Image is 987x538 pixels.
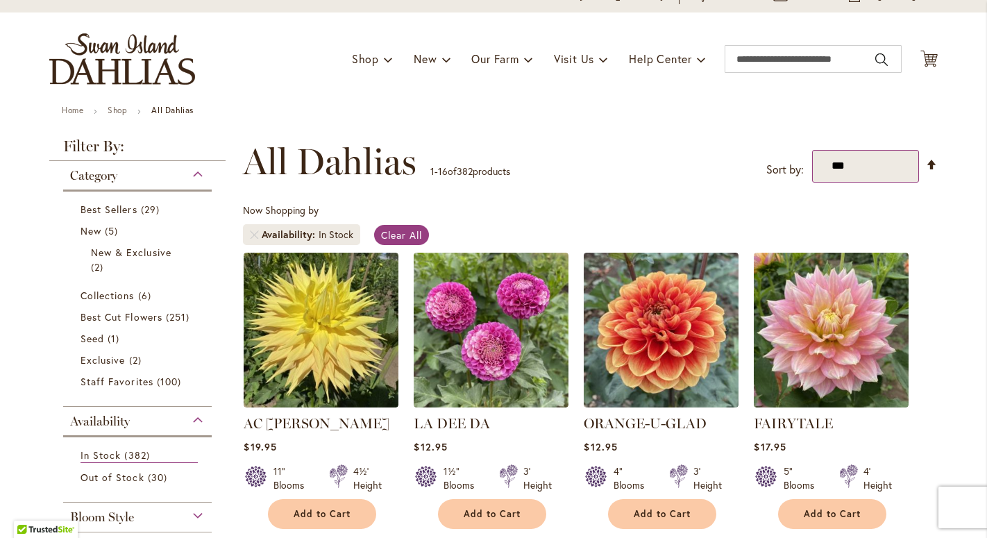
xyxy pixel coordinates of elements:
[414,51,437,66] span: New
[91,260,107,274] span: 2
[81,374,198,389] a: Staff Favorites
[129,353,145,367] span: 2
[414,440,447,453] span: $12.95
[374,225,429,245] a: Clear All
[584,415,707,432] a: ORANGE-U-GLAD
[268,499,376,529] button: Add to Cart
[754,397,909,410] a: Fairytale
[151,105,194,115] strong: All Dahlias
[294,508,351,520] span: Add to Cart
[91,246,171,259] span: New & Exclusive
[166,310,193,324] span: 251
[81,288,198,303] a: Collections
[766,157,804,183] label: Sort by:
[49,33,195,85] a: store logo
[81,332,104,345] span: Seed
[70,168,117,183] span: Category
[81,224,101,237] span: New
[105,224,121,238] span: 5
[430,160,510,183] p: - of products
[81,353,125,367] span: Exclusive
[62,105,83,115] a: Home
[754,415,833,432] a: FAIRYTALE
[148,470,171,485] span: 30
[124,448,153,462] span: 382
[70,510,134,525] span: Bloom Style
[81,331,198,346] a: Seed
[352,51,379,66] span: Shop
[693,464,722,492] div: 3' Height
[81,448,198,463] a: In Stock 382
[457,165,473,178] span: 382
[81,202,198,217] a: Best Sellers
[81,289,135,302] span: Collections
[381,228,422,242] span: Clear All
[629,51,692,66] span: Help Center
[863,464,892,492] div: 4' Height
[554,51,594,66] span: Visit Us
[584,397,739,410] a: Orange-U-Glad
[414,253,568,407] img: La Dee Da
[262,228,319,242] span: Availability
[464,508,521,520] span: Add to Cart
[438,165,448,178] span: 16
[81,310,198,324] a: Best Cut Flowers
[243,203,319,217] span: Now Shopping by
[353,464,382,492] div: 4½' Height
[414,415,490,432] a: LA DEE DA
[81,224,198,238] a: New
[91,245,187,274] a: New &amp; Exclusive
[584,440,617,453] span: $12.95
[614,464,652,492] div: 4" Blooms
[81,471,144,484] span: Out of Stock
[244,440,276,453] span: $19.95
[784,464,822,492] div: 5" Blooms
[81,310,162,323] span: Best Cut Flowers
[273,464,312,492] div: 11" Blooms
[319,228,353,242] div: In Stock
[243,141,416,183] span: All Dahlias
[250,230,258,239] a: Remove Availability In Stock
[138,288,155,303] span: 6
[244,415,389,432] a: AC [PERSON_NAME]
[430,165,435,178] span: 1
[754,253,909,407] img: Fairytale
[584,253,739,407] img: Orange-U-Glad
[754,440,786,453] span: $17.95
[804,508,861,520] span: Add to Cart
[244,397,398,410] a: AC Jeri
[778,499,886,529] button: Add to Cart
[81,448,121,462] span: In Stock
[108,331,123,346] span: 1
[81,470,198,485] a: Out of Stock 30
[81,375,153,388] span: Staff Favorites
[49,139,226,161] strong: Filter By:
[81,203,137,216] span: Best Sellers
[438,499,546,529] button: Add to Cart
[108,105,127,115] a: Shop
[157,374,185,389] span: 100
[634,508,691,520] span: Add to Cart
[10,489,49,528] iframe: Launch Accessibility Center
[414,397,568,410] a: La Dee Da
[471,51,518,66] span: Our Farm
[244,253,398,407] img: AC Jeri
[81,353,198,367] a: Exclusive
[523,464,552,492] div: 3' Height
[444,464,482,492] div: 1½" Blooms
[141,202,163,217] span: 29
[70,414,130,429] span: Availability
[608,499,716,529] button: Add to Cart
